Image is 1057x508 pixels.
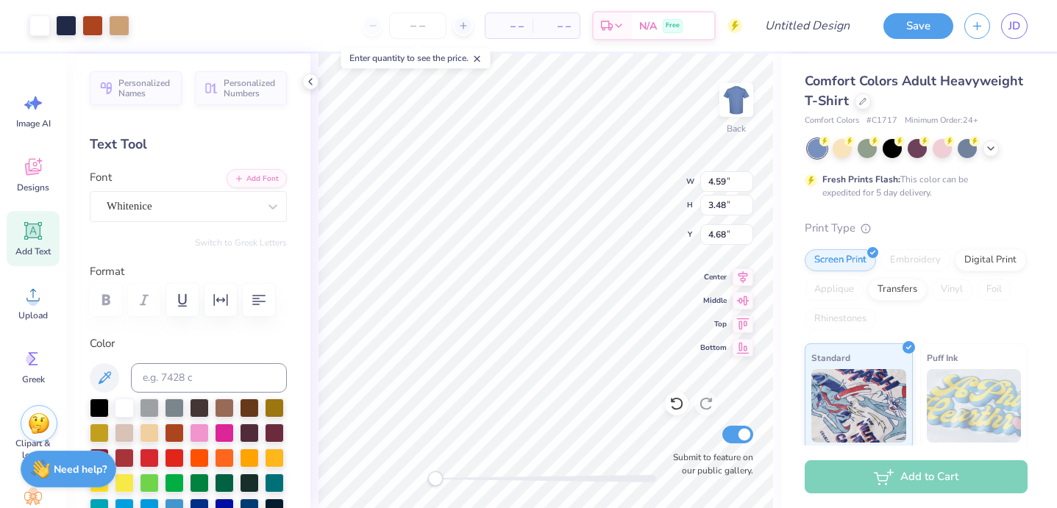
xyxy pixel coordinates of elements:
[955,249,1026,271] div: Digital Print
[666,21,680,31] span: Free
[665,451,753,477] label: Submit to feature on our public gallery.
[805,279,864,301] div: Applique
[927,350,958,365] span: Puff Ink
[389,12,446,39] input: – –
[727,122,746,135] div: Back
[118,78,173,99] span: Personalized Names
[905,115,978,127] span: Minimum Order: 24 +
[977,279,1011,301] div: Foil
[883,13,953,39] button: Save
[16,118,51,129] span: Image AI
[880,249,950,271] div: Embroidery
[822,173,900,185] strong: Fresh Prints Flash:
[805,72,1023,110] span: Comfort Colors Adult Heavyweight T-Shirt
[428,471,443,486] div: Accessibility label
[1008,18,1020,35] span: JD
[90,71,182,105] button: Personalized Names
[227,169,287,188] button: Add Font
[541,18,571,34] span: – –
[90,169,112,186] label: Font
[90,335,287,352] label: Color
[753,11,861,40] input: Untitled Design
[195,71,287,105] button: Personalized Numbers
[131,363,287,393] input: e.g. 7428 c
[722,85,751,115] img: Back
[866,115,897,127] span: # C1717
[15,246,51,257] span: Add Text
[805,308,876,330] div: Rhinestones
[927,369,1022,443] img: Puff Ink
[931,279,972,301] div: Vinyl
[700,295,727,307] span: Middle
[90,263,287,280] label: Format
[9,437,57,461] span: Clipart & logos
[90,135,287,154] div: Text Tool
[18,310,48,321] span: Upload
[700,318,727,330] span: Top
[700,342,727,354] span: Bottom
[805,220,1028,237] div: Print Type
[700,271,727,283] span: Center
[17,182,49,193] span: Designs
[811,369,906,443] img: Standard
[1001,13,1028,39] a: JD
[805,115,859,127] span: Comfort Colors
[195,237,287,248] button: Switch to Greek Letters
[224,78,278,99] span: Personalized Numbers
[639,18,657,34] span: N/A
[341,48,491,68] div: Enter quantity to see the price.
[805,249,876,271] div: Screen Print
[22,373,45,385] span: Greek
[54,462,107,476] strong: Need help?
[868,279,927,301] div: Transfers
[494,18,524,34] span: – –
[811,350,850,365] span: Standard
[822,173,1003,199] div: This color can be expedited for 5 day delivery.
